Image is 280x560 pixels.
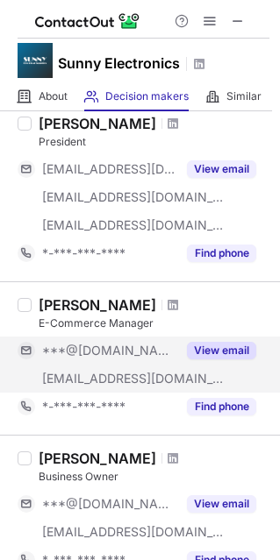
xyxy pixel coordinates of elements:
div: [PERSON_NAME] [39,115,156,132]
span: [EMAIL_ADDRESS][DOMAIN_NAME] [42,524,225,540]
button: Reveal Button [187,245,256,262]
span: [EMAIL_ADDRESS][DOMAIN_NAME] [42,217,225,233]
span: [EMAIL_ADDRESS][DOMAIN_NAME] [42,189,225,205]
h1: Sunny Electronics [58,53,180,74]
img: d6354b513319bce591d9d825bd872b11 [18,43,53,78]
span: Similar [226,89,262,103]
span: ***@[DOMAIN_NAME] [42,496,176,512]
div: E-Commerce Manager [39,315,269,331]
span: About [39,89,68,103]
button: Reveal Button [187,342,256,359]
div: Business Owner [39,469,269,485]
span: Decision makers [105,89,189,103]
button: Reveal Button [187,398,256,415]
button: Reveal Button [187,160,256,178]
span: [EMAIL_ADDRESS][DOMAIN_NAME] [42,371,225,386]
img: ContactOut v5.3.10 [35,11,140,32]
span: ***@[DOMAIN_NAME] [42,343,176,358]
button: Reveal Button [187,495,256,513]
div: [PERSON_NAME] [39,450,156,467]
span: [EMAIL_ADDRESS][DOMAIN_NAME] [42,161,176,177]
div: President [39,134,269,150]
div: [PERSON_NAME] [39,296,156,314]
